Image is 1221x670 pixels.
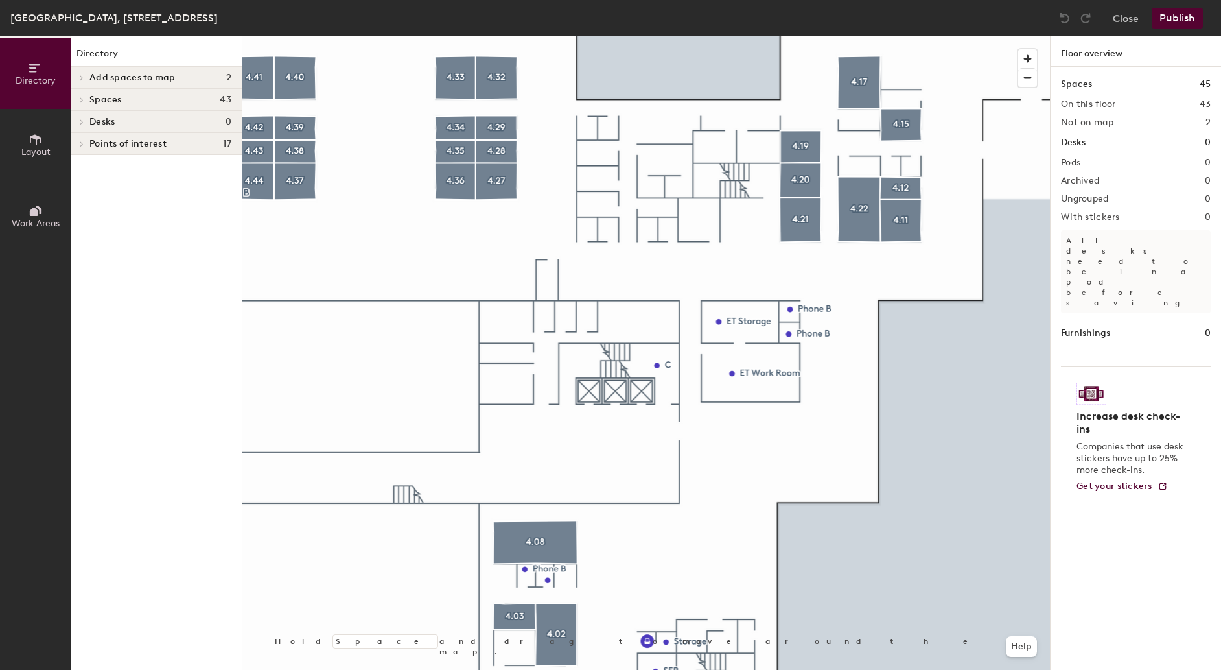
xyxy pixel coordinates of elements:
[89,139,167,149] span: Points of interest
[1205,326,1211,341] h1: 0
[89,117,115,127] span: Desks
[1076,481,1168,492] a: Get your stickers
[1205,176,1211,186] h2: 0
[1152,8,1203,29] button: Publish
[1006,636,1037,657] button: Help
[1061,230,1211,313] p: All desks need to be in a pod before saving
[1051,36,1221,67] h1: Floor overview
[1205,158,1211,168] h2: 0
[1205,194,1211,204] h2: 0
[1076,383,1106,405] img: Sticker logo
[1061,326,1110,341] h1: Furnishings
[1061,77,1092,91] h1: Spaces
[89,73,176,83] span: Add spaces to map
[1061,176,1099,186] h2: Archived
[223,139,231,149] span: 17
[1205,136,1211,150] h1: 0
[1076,410,1187,436] h4: Increase desk check-ins
[1061,194,1109,204] h2: Ungrouped
[1061,136,1086,150] h1: Desks
[226,73,231,83] span: 2
[89,95,122,105] span: Spaces
[1076,441,1187,476] p: Companies that use desk stickers have up to 25% more check-ins.
[1061,99,1116,110] h2: On this floor
[1205,212,1211,222] h2: 0
[1058,12,1071,25] img: Undo
[21,147,51,158] span: Layout
[1061,117,1113,128] h2: Not on map
[1200,77,1211,91] h1: 45
[1061,212,1120,222] h2: With stickers
[10,10,218,26] div: [GEOGRAPHIC_DATA], [STREET_ADDRESS]
[226,117,231,127] span: 0
[1205,117,1211,128] h2: 2
[1076,481,1152,492] span: Get your stickers
[12,218,60,229] span: Work Areas
[1061,158,1080,168] h2: Pods
[71,47,242,67] h1: Directory
[1079,12,1092,25] img: Redo
[16,75,56,86] span: Directory
[1200,99,1211,110] h2: 43
[1113,8,1139,29] button: Close
[220,95,231,105] span: 43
